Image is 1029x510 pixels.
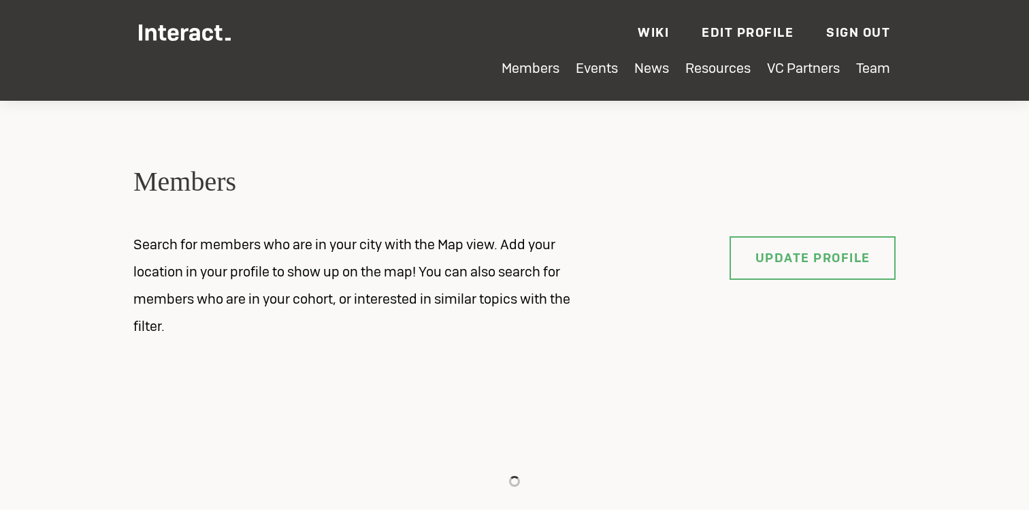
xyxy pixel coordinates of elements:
[856,59,890,77] a: Team
[634,59,669,77] a: News
[685,59,751,77] a: Resources
[502,59,559,77] a: Members
[133,163,896,200] h2: Members
[638,25,669,40] a: Wiki
[826,25,890,40] a: Sign Out
[117,231,607,340] p: Search for members who are in your city with the Map view. Add your location in your profile to s...
[730,236,896,280] a: Update Profile
[702,25,794,40] a: Edit Profile
[576,59,618,77] a: Events
[139,25,231,41] img: Interact Logo
[767,59,840,77] a: VC Partners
